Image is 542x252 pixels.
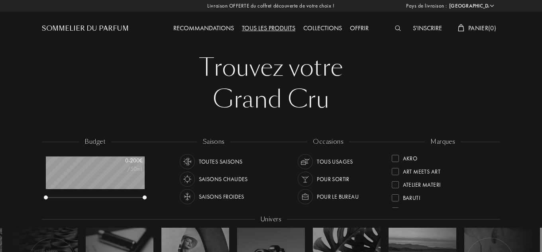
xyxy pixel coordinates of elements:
div: Art Meets Art [403,165,440,176]
img: usage_occasion_work_white.svg [300,191,311,202]
div: S'inscrire [409,23,446,34]
div: Saisons chaudes [199,172,248,187]
div: Univers [255,215,287,224]
span: Pays de livraison : [406,2,447,10]
div: 0 - 200 € [103,156,143,165]
div: saisons [197,137,230,147]
a: Offrir [346,24,373,32]
a: Collections [299,24,346,32]
div: Offrir [346,23,373,34]
div: occasions [307,137,349,147]
div: Atelier Materi [403,178,441,189]
div: Recommandations [169,23,238,34]
a: Sommelier du Parfum [42,24,129,33]
span: Panier ( 0 ) [468,24,496,32]
div: Baruti [403,191,420,202]
div: Collections [299,23,346,34]
img: usage_season_average_white.svg [182,156,193,167]
a: Tous les produits [238,24,299,32]
img: usage_season_hot_white.svg [182,174,193,185]
div: Tous usages [317,154,353,169]
div: Akro [403,152,418,162]
a: Recommandations [169,24,238,32]
div: budget [79,137,111,147]
img: usage_occasion_party_white.svg [300,174,311,185]
img: usage_season_cold_white.svg [182,191,193,202]
img: usage_occasion_all_white.svg [300,156,311,167]
div: /50mL [103,165,143,173]
div: Tous les produits [238,23,299,34]
img: search_icn_white.svg [395,25,401,31]
div: Trouvez votre [48,52,494,84]
div: Saisons froides [199,189,244,204]
div: Grand Cru [48,84,494,115]
div: Pour le bureau [317,189,359,204]
div: Binet-Papillon [403,204,442,215]
div: Toutes saisons [199,154,243,169]
img: cart_white.svg [458,24,464,31]
div: Pour sortir [317,172,350,187]
div: marques [425,137,461,147]
a: S'inscrire [409,24,446,32]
